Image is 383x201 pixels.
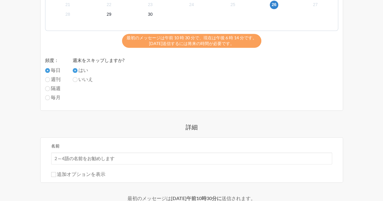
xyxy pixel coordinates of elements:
font: 25 [230,2,235,7]
font: 追加オプションを表示 [57,171,105,177]
span: 2025年10月30日木曜日 [146,10,154,18]
font: 週刊 [51,76,61,82]
span: 2025年10月25日土曜日 [229,1,237,9]
font: 毎月 [51,94,61,100]
input: はい [73,68,78,73]
input: 毎月 [45,95,50,100]
span: 2025年10月28日火曜日 [64,10,72,18]
font: 名前 [51,143,60,148]
font: はい [78,67,88,73]
input: いいえ [73,77,78,82]
input: 週刊 [45,77,50,82]
span: 2025年10月26日日曜日 [270,1,278,9]
font: 隔週 [51,85,61,91]
font: [DATE]送信するには将来の時間が必要です。 [149,41,234,46]
span: 2025年10月21日火曜日 [64,1,72,9]
font: 詳細 [186,123,198,131]
font: 30 [148,12,153,17]
font: 27 [313,2,318,7]
span: 2025年10月23日木曜日 [146,1,154,9]
span: 2025年10月24日金曜日 [187,1,196,9]
font: [DATE]午前10時30分に [171,195,222,201]
font: 最初のメッセージは午前 10 時 30 分で、現在は午後 6 時 14 分です。 [127,35,257,40]
input: 隔週 [45,86,50,91]
font: 21 [65,2,70,7]
input: 2～4語の名前をお勧めします [51,152,332,164]
font: 22 [107,2,111,7]
font: 送信されます。 [222,195,256,201]
span: 2025年10月27日月曜日 [311,1,319,9]
font: 23 [148,2,153,7]
font: 24 [189,2,194,7]
input: 毎日 [45,68,50,73]
font: 毎日 [51,67,61,73]
span: 2025年10月22日水曜日 [105,1,113,9]
font: 26 [272,2,276,7]
font: 28 [65,12,70,17]
font: 29 [107,12,111,17]
span: 2025年10月29日水曜日 [105,10,113,18]
input: 追加オプションを表示 [51,172,56,177]
font: 最初のメッセージは [127,195,171,201]
font: 週末をスキップしますか? [73,57,124,63]
font: 頻度： [45,57,59,63]
font: いいえ [78,76,93,82]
